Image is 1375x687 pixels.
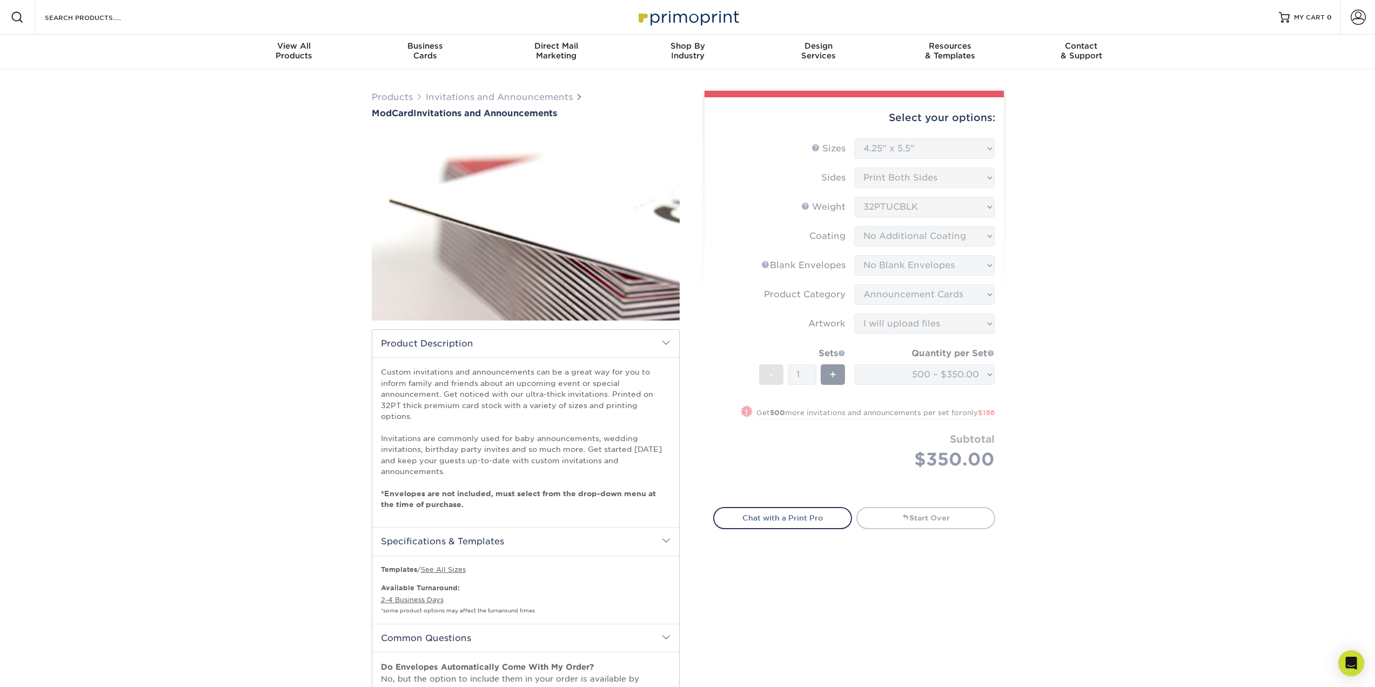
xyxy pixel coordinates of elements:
span: Business [359,41,491,51]
h2: Specifications & Templates [372,527,679,555]
a: Direct MailMarketing [491,35,622,69]
h1: Invitations and Announcements [372,108,680,118]
a: Products [372,92,413,102]
div: & Templates [884,41,1016,61]
span: Shop By [622,41,753,51]
a: Contact& Support [1016,35,1147,69]
div: Select your options: [713,97,995,138]
iframe: Google Customer Reviews [3,654,92,683]
b: Available Turnaround: [381,584,460,592]
div: Industry [622,41,753,61]
a: DesignServices [753,35,884,69]
b: Templates [381,565,417,573]
span: Design [753,41,884,51]
a: Chat with a Print Pro [713,507,852,529]
span: Contact [1016,41,1147,51]
input: SEARCH PRODUCTS..... [44,11,149,24]
p: Custom invitations and announcements can be a great way for you to inform family and friends abou... [381,366,670,510]
span: MY CART [1294,13,1325,22]
strong: *Envelopes are not included, must select from the drop-down menu at the time of purchase. [381,489,656,509]
img: ModCard 01 [372,119,680,332]
div: & Support [1016,41,1147,61]
div: Services [753,41,884,61]
strong: Do Envelopes Automatically Come With My Order? [381,662,594,671]
a: ModCardInvitations and Announcements [372,108,680,118]
span: View All [229,41,360,51]
a: Invitations and Announcements [426,92,573,102]
div: Marketing [491,41,622,61]
a: BusinessCards [359,35,491,69]
img: Primoprint [634,5,742,29]
span: 0 [1327,14,1332,21]
div: Open Intercom Messenger [1338,650,1364,676]
span: Direct Mail [491,41,622,51]
h2: Common Questions [372,624,679,652]
span: Resources [884,41,1016,51]
a: 2-4 Business Days [381,596,444,604]
div: Cards [359,41,491,61]
a: Shop ByIndustry [622,35,753,69]
small: *some product options may affect the turnaround times [381,608,535,613]
a: Start Over [856,507,995,529]
a: See All Sizes [421,565,466,573]
div: Products [229,41,360,61]
h2: Product Description [372,330,679,357]
a: View AllProducts [229,35,360,69]
span: ModCard [372,108,413,118]
a: Resources& Templates [884,35,1016,69]
p: / [381,565,670,575]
